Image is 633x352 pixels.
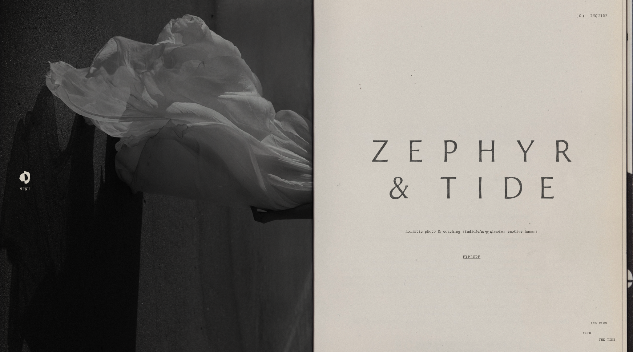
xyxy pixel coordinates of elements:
[590,11,608,22] a: Inquire
[576,14,578,18] span: (
[579,14,581,18] span: 0
[383,229,560,235] p: holistic photo & coaching studio for emotive humans
[475,228,499,236] em: holding space
[339,245,605,270] a: Explore
[583,14,584,18] span: )
[576,14,584,18] a: 0 items in cart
